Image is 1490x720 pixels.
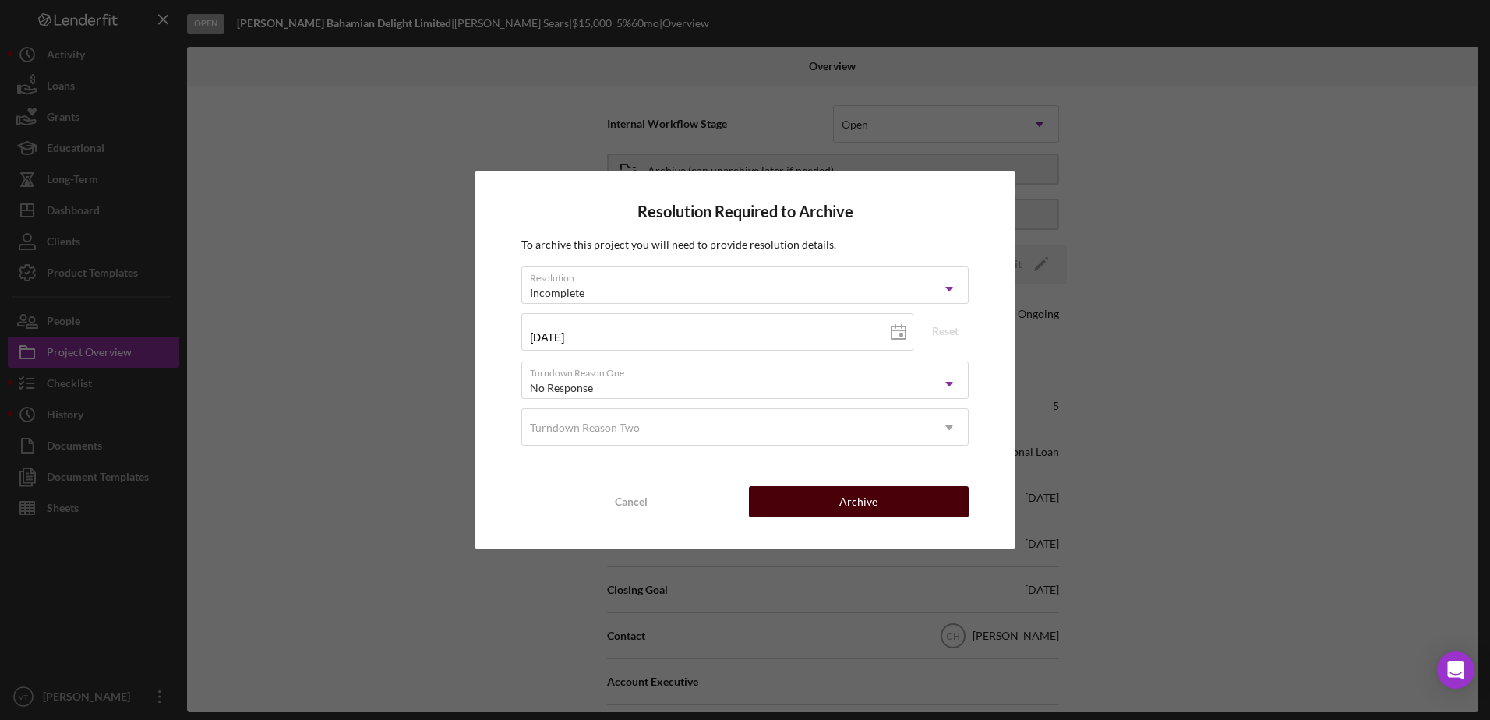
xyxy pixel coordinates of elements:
div: Incomplete [530,287,584,299]
div: Archive [839,486,877,517]
div: Open Intercom Messenger [1437,651,1474,689]
button: Cancel [521,486,741,517]
div: No Response [530,382,593,394]
div: Reset [932,319,959,343]
button: Archive [749,486,969,517]
div: Turndown Reason Two [530,422,640,434]
h4: Resolution Required to Archive [521,203,969,221]
p: To archive this project you will need to provide resolution details. [521,236,969,253]
div: Cancel [615,486,648,517]
button: Reset [922,319,969,343]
